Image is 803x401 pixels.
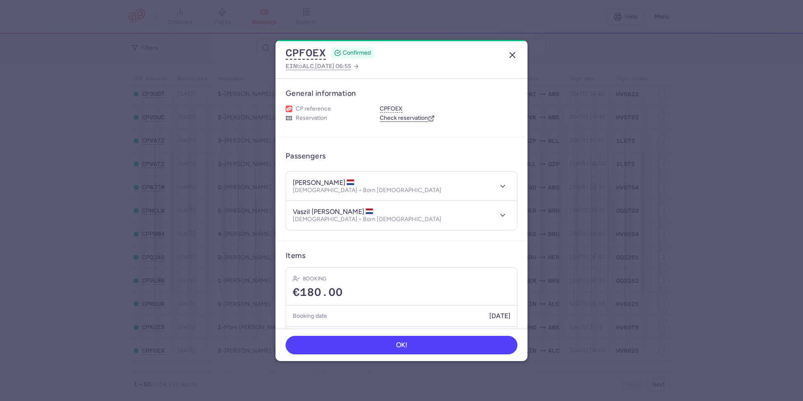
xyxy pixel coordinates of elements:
span: OK! [396,341,407,349]
a: EINtoALC,[DATE] 06:55 [286,61,360,71]
span: CONFIRMED [343,49,371,57]
button: OK! [286,336,517,354]
button: CPFOEX [380,105,402,113]
h4: [PERSON_NAME] [293,179,355,187]
h5: Booking date [293,311,327,321]
h3: Items [286,251,305,261]
p: [DEMOGRAPHIC_DATA] • Born [DEMOGRAPHIC_DATA] [293,216,441,223]
span: ALC [302,63,314,69]
h3: Passengers [286,151,326,161]
button: CPFOEX [286,47,326,59]
a: Check reservation [380,114,435,122]
span: CP reference [296,105,331,113]
h4: vaszil [PERSON_NAME] [293,208,374,216]
span: [DATE] [489,312,510,320]
div: Booking€180.00 [286,268,517,306]
p: [DEMOGRAPHIC_DATA] • Born [DEMOGRAPHIC_DATA] [293,187,441,194]
button: Show transactions [286,326,517,343]
span: Reservation [296,114,327,122]
span: [DATE] 06:55 [315,63,351,70]
h3: General information [286,89,517,98]
span: to , [286,61,351,71]
span: EIN [286,63,297,69]
h4: Booking [303,274,326,283]
span: €180.00 [293,286,343,299]
figure: 1L airline logo [286,106,292,112]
